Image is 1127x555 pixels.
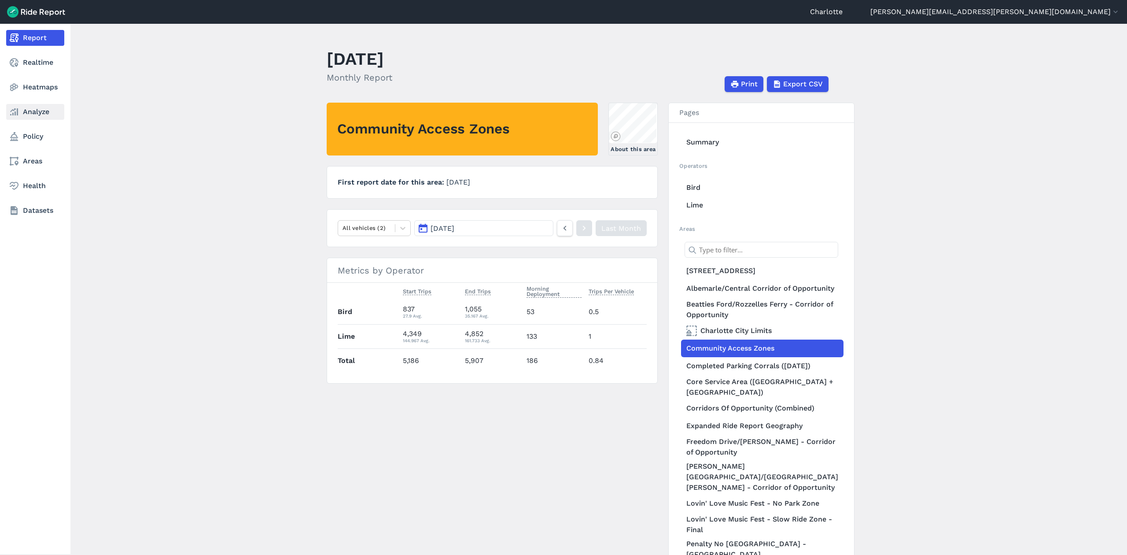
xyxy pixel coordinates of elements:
td: 133 [523,324,585,348]
span: First report date for this area [338,178,446,186]
a: About this area [608,103,658,155]
a: Areas [6,153,64,169]
td: 1 [585,324,647,348]
a: Analyze [6,104,64,120]
a: Charlotte City Limits [681,322,843,340]
a: Summary [681,133,843,151]
th: Bird [338,300,399,324]
a: Heatmaps [6,79,64,95]
a: Albemarle/Central Corridor of Opportunity [681,280,843,297]
span: Trips Per Vehicle [589,286,634,295]
h2: Operators [679,162,843,170]
th: Total [338,348,399,373]
div: 4,852 [465,329,519,344]
div: 35.167 Avg. [465,312,519,320]
h3: Pages [669,103,854,123]
td: 0.84 [585,348,647,373]
a: Core Service Area ([GEOGRAPHIC_DATA] + [GEOGRAPHIC_DATA]) [681,375,843,400]
span: [DATE] [446,178,470,186]
button: Start Trips [403,286,431,297]
span: Morning Deployment [527,284,581,298]
div: 4,349 [403,329,457,344]
canvas: Map [609,103,656,143]
input: Type to filter... [685,242,838,258]
button: Trips Per Vehicle [589,286,634,297]
a: Completed Parking Corrals ([DATE]) [681,357,843,375]
a: [STREET_ADDRESS] [681,262,843,280]
button: [DATE] [414,220,553,236]
a: Bird [681,179,843,196]
div: About this area [611,145,656,153]
th: Lime [338,324,399,348]
button: Print [725,76,763,92]
span: Print [741,79,758,89]
div: 144.967 Avg. [403,337,457,344]
div: 27.9 Avg. [403,312,457,320]
a: Expanded Ride Report Geography [681,417,843,435]
a: Lovin' Love Music Fest - Slow Ride Zone - Final [681,512,843,537]
a: Freedom Drive/[PERSON_NAME] - Corridor of Opportunity [681,435,843,459]
img: Ride Report [7,6,65,18]
button: Morning Deployment [527,284,581,300]
h1: [DATE] [327,47,392,71]
button: End Trips [465,286,491,297]
a: Mapbox logo [611,131,621,141]
h2: Monthly Report [327,71,392,84]
a: Charlotte [810,7,843,17]
a: Beatties Ford/Rozzelles Ferry - Corridor of Opportunity [681,297,843,322]
a: Health [6,178,64,194]
a: Lovin' Love Music Fest - No Park Zone [681,495,843,512]
span: Start Trips [403,286,431,295]
a: Datasets [6,203,64,218]
span: Export CSV [783,79,823,89]
a: Policy [6,129,64,144]
div: 1,055 [465,304,519,320]
h2: Community Access Zones [337,119,510,139]
td: 186 [523,348,585,373]
td: 5,186 [399,348,461,373]
button: [PERSON_NAME][EMAIL_ADDRESS][PERSON_NAME][DOMAIN_NAME] [870,7,1120,17]
div: 161.733 Avg. [465,337,519,344]
a: Community Access Zones [681,340,843,357]
a: Corridors Of Opportunity (Combined) [681,400,843,417]
td: 5,907 [461,348,523,373]
a: Realtime [6,55,64,70]
h3: Metrics by Operator [327,258,657,283]
td: 53 [523,300,585,324]
div: 837 [403,304,457,320]
a: Last Month [596,220,647,236]
a: Report [6,30,64,46]
span: [DATE] [431,224,454,233]
td: 0.5 [585,300,647,324]
a: Lime [681,196,843,214]
span: End Trips [465,286,491,295]
a: [PERSON_NAME][GEOGRAPHIC_DATA]/[GEOGRAPHIC_DATA][PERSON_NAME] - Corridor of Opportunity [681,459,843,495]
h2: Areas [679,225,843,233]
button: Export CSV [767,76,829,92]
